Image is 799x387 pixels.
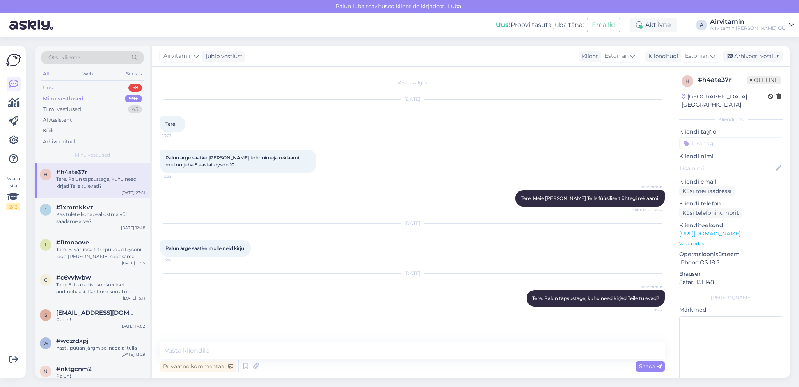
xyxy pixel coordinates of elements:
p: iPhone OS 18.5 [679,259,783,267]
div: [DATE] [160,96,665,103]
span: Palun àrge saatke mulle neid kirju! [165,245,245,251]
span: c [44,277,48,283]
span: 23:51 [162,257,192,263]
span: 13:25 [162,173,192,179]
p: Brauser [679,270,783,278]
div: A [696,20,707,30]
span: h [44,171,48,177]
div: juhib vestlust [203,52,243,61]
div: [DATE] 23:51 [121,190,145,196]
span: Tere. Palun täpsustage, kuhu need kirjad Teile tulevad? [532,295,659,301]
p: Klienditeekond [679,221,783,230]
span: #h4ate37r [56,169,87,176]
div: [DATE] 10:15 [122,260,145,266]
div: Kliendi info [679,116,783,123]
div: Arhiveeri vestlus [723,51,783,62]
span: #c6vvlwbw [56,274,91,281]
div: # h4ate37r [698,75,747,85]
div: [PERSON_NAME] [679,294,783,301]
div: Web [81,69,94,79]
div: Klienditugi [645,52,678,61]
span: Minu vestlused [75,152,110,159]
div: Privaatne kommentaar [160,361,236,372]
p: Safari 15E148 [679,278,783,286]
div: [DATE] 12:48 [121,225,145,231]
span: Estonian [605,52,629,61]
a: [URL][DOMAIN_NAME] [679,230,740,237]
div: [GEOGRAPHIC_DATA], [GEOGRAPHIC_DATA] [682,93,768,109]
img: Askly Logo [6,53,21,68]
div: Palun! [56,316,145,323]
p: Märkmed [679,306,783,314]
div: Küsi meiliaadressi [679,186,735,196]
span: Otsi kliente [48,54,80,62]
span: w [43,340,48,346]
div: 45 [128,105,142,113]
div: 58 [128,84,142,92]
div: Arhiveeritud [43,138,75,146]
span: Saada [639,363,662,370]
span: n [44,368,48,374]
div: Proovi tasuta juba täna: [496,20,584,30]
div: Tere. B-varuosa filtril puudub Dysoni logo [PERSON_NAME] soodsama hinnaga. [56,246,145,260]
span: s [44,312,47,318]
span: 13:23 [162,133,192,139]
p: Kliendi nimi [679,152,783,161]
div: Uus [43,84,53,92]
div: Vaata siia [6,175,20,210]
div: 99+ [125,95,142,103]
div: Socials [124,69,144,79]
span: Nähtud ✓ 13:44 [632,207,662,213]
p: Operatsioonisüsteem [679,250,783,259]
span: #wdzrdxpj [56,337,88,344]
span: Tere. Meie [PERSON_NAME] Teile füüsiliselt ühtegi reklaami. [521,195,659,201]
div: Airvitamin [PERSON_NAME] OÜ [710,25,786,31]
span: 1 [45,207,46,212]
span: Luba [446,3,463,10]
div: 2 / 3 [6,203,20,210]
div: [DATE] 14:02 [121,323,145,329]
div: All [41,69,50,79]
b: Uus! [496,21,511,29]
div: Tiimi vestlused [43,105,81,113]
div: Tere. Ei tea sellist konkreetset andmebaasi. Kahtluse korral on võimalik võrrelda originaaltootega. [56,281,145,295]
div: [DATE] 15:11 [123,295,145,301]
p: Kliendi tag'id [679,128,783,136]
a: AirvitaminAirvitamin [PERSON_NAME] OÜ [710,19,794,31]
div: [DATE] [160,220,665,227]
span: i [45,242,46,248]
div: [DATE] 13:29 [121,351,145,357]
span: Palun ärge saatke [PERSON_NAME] tolmuimeja reklaami, mul on juba 5 aastat dyson 10. [165,155,302,168]
div: Vestlus algas [160,79,665,86]
div: Klient [579,52,598,61]
div: Kõik [43,127,54,135]
span: Airvitamin [163,52,192,61]
span: h [685,78,689,84]
span: Airvitamin [633,284,662,290]
div: Kas tulete kohapeal ostma või saadame arve? [56,211,145,225]
div: AI Assistent [43,116,72,124]
div: Tere. Palun täpsustage, kuhu need kirjad Teile tulevad? [56,176,145,190]
span: Estonian [685,52,709,61]
span: Airvitamin [633,184,662,190]
span: Tere! [165,121,176,127]
p: Vaata edasi ... [679,240,783,247]
span: #i1moaove [56,239,89,246]
p: Kliendi email [679,178,783,186]
input: Lisa tag [679,137,783,149]
div: Airvitamin [710,19,786,25]
div: [DATE] [160,270,665,277]
span: Offline [747,76,781,84]
div: Aktiivne [630,18,677,32]
button: Emailid [587,18,620,32]
span: sanderlaas37@gmail.com [56,309,137,316]
p: Kliendi telefon [679,200,783,208]
div: Palun! [56,373,145,380]
span: #1xmmkkvz [56,204,93,211]
div: Minu vestlused [43,95,83,103]
div: hästi, püüan järgmisel nädalal tulla [56,344,145,351]
div: Küsi telefoninumbrit [679,208,742,218]
span: 9:44 [633,307,662,313]
span: #nktgcnm2 [56,366,92,373]
input: Lisa nimi [680,164,774,173]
